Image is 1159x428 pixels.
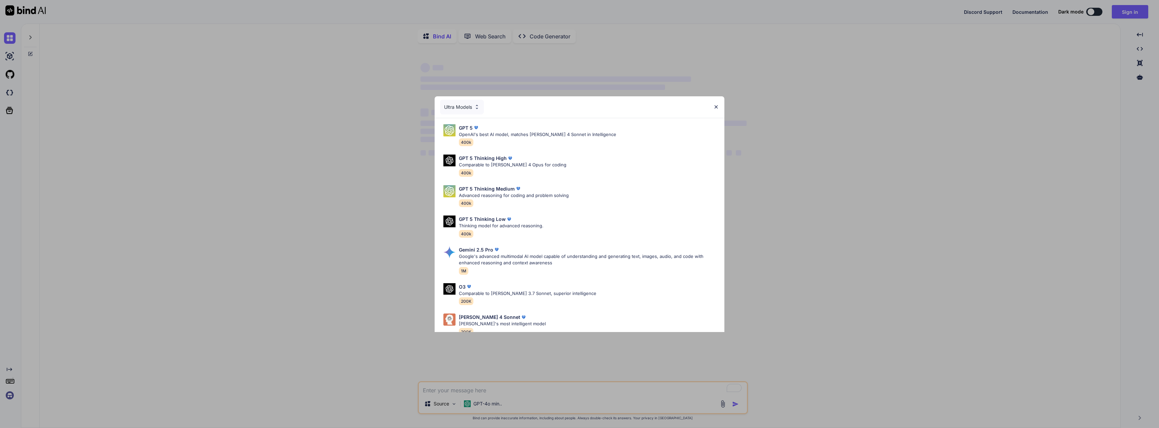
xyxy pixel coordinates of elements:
img: premium [515,185,522,192]
p: [PERSON_NAME] 4 Sonnet [459,314,520,321]
img: Pick Models [443,124,456,136]
p: Comparable to [PERSON_NAME] 3.7 Sonnet, superior intelligence [459,290,596,297]
span: 400k [459,138,473,146]
img: premium [466,283,472,290]
img: premium [506,216,512,223]
p: OpenAI's best AI model, matches [PERSON_NAME] 4 Sonnet in Intelligence [459,131,616,138]
span: 400k [459,169,473,177]
span: 200K [459,297,473,305]
img: Pick Models [443,216,456,227]
p: GPT 5 [459,124,473,131]
img: premium [493,246,500,253]
span: 200K [459,328,473,336]
img: close [713,104,719,110]
p: GPT 5 Thinking High [459,155,507,162]
img: premium [520,314,527,321]
img: Pick Models [443,155,456,166]
img: Pick Models [443,314,456,326]
img: premium [507,155,513,162]
span: 1M [459,267,468,275]
p: Google's advanced multimodal AI model capable of understanding and generating text, images, audio... [459,253,719,266]
p: Comparable to [PERSON_NAME] 4 Opus for coding [459,162,566,168]
p: [PERSON_NAME]'s most intelligent model [459,321,546,327]
p: Thinking model for advanced reasoning. [459,223,543,229]
p: O3 [459,283,466,290]
img: Pick Models [443,246,456,258]
p: Gemini 2.5 Pro [459,246,493,253]
img: premium [473,124,479,131]
img: Pick Models [474,104,480,110]
p: Advanced reasoning for coding and problem solving [459,192,569,199]
img: Pick Models [443,185,456,197]
img: Pick Models [443,283,456,295]
p: GPT 5 Thinking Low [459,216,506,223]
span: 400k [459,199,473,207]
div: Ultra Models [440,100,484,114]
p: GPT 5 Thinking Medium [459,185,515,192]
span: 400k [459,230,473,238]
